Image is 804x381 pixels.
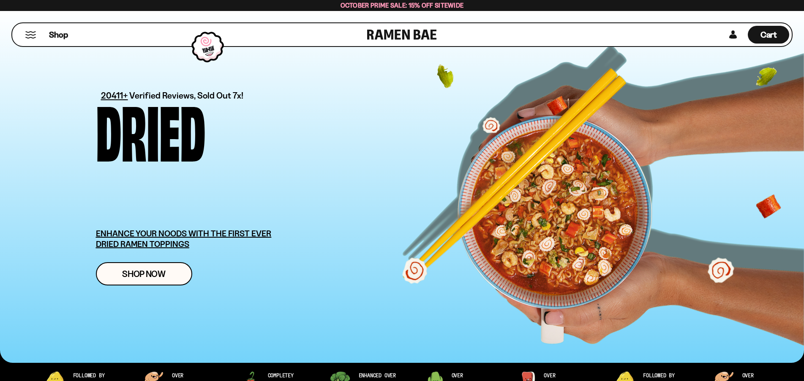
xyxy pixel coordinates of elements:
[96,262,192,285] a: Shop Now
[122,269,166,278] span: Shop Now
[25,31,36,38] button: Mobile Menu Trigger
[748,23,789,46] div: Cart
[49,29,68,41] span: Shop
[760,30,777,40] span: Cart
[341,1,464,9] span: October Prime Sale: 15% off Sitewide
[96,100,205,158] div: Dried
[49,26,68,44] a: Shop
